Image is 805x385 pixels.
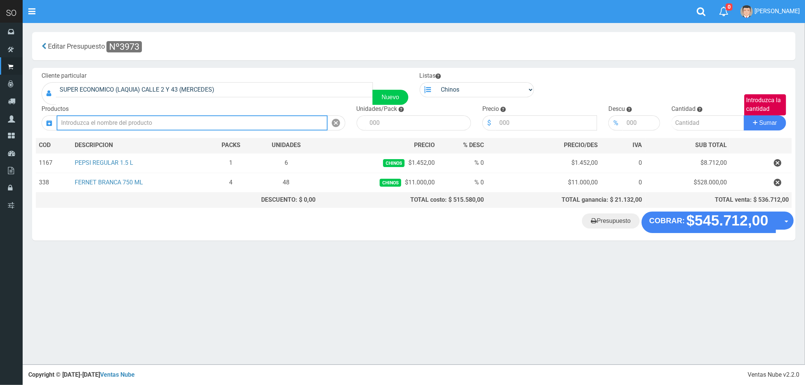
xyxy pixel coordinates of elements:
td: 0 [601,153,645,173]
span: PRECIO/DES [564,141,598,149]
a: Presupuesto [582,213,640,229]
input: 000 [496,115,597,130]
td: 48 [254,173,319,192]
div: $ [482,115,496,130]
td: 1167 [36,153,72,173]
td: $11.000,00 [487,173,601,192]
span: CRIPCION [86,141,113,149]
th: UNIDADES [254,138,319,153]
button: Sumar [744,115,786,130]
label: Cliente particular [42,72,86,80]
strong: COBRAR: [649,216,685,225]
label: Listas [420,72,441,80]
button: COBRAR: $545.712,00 [642,212,776,233]
a: Ventas Nube [100,371,135,378]
td: $1.452,00 [487,153,601,173]
td: 4 [208,173,254,192]
span: PRECIO [414,141,435,150]
input: 000 [366,115,471,130]
span: Chinos [380,179,401,187]
span: Chinos [383,159,405,167]
td: 6 [254,153,319,173]
td: 1 [208,153,254,173]
label: Productos [42,105,69,114]
span: IVA [633,141,642,149]
span: [PERSON_NAME] [754,8,800,15]
span: 0 [726,3,733,11]
a: FERNET BRANCA 750 ML [75,179,143,186]
td: $8.712,00 [645,153,730,173]
label: Descu [608,105,625,114]
label: Cantidad [671,105,696,114]
a: PEPSI REGULAR 1.5 L [75,159,133,166]
input: Consumidor Final [56,82,373,97]
th: DES [72,138,208,153]
div: TOTAL costo: $ 515.580,00 [322,196,484,204]
span: Editar Presupuesto [48,42,105,50]
td: $1.452,00 [319,153,438,173]
td: % 0 [438,153,487,173]
div: TOTAL venta: $ 536.712,00 [648,196,789,204]
label: Unidades/Pack [357,105,397,114]
td: % 0 [438,173,487,192]
strong: $545.712,00 [686,213,768,229]
span: Nº3973 [106,41,142,52]
div: TOTAL ganancia: $ 21.132,00 [490,196,642,204]
td: $528.000,00 [645,173,730,192]
label: Precio [482,105,499,114]
div: % [608,115,623,130]
img: User Image [740,5,753,18]
div: DESCUENTO: $ 0,00 [211,196,316,204]
th: PACKS [208,138,254,153]
input: Cantidad [671,115,744,130]
a: Nuevo [372,90,408,105]
td: 338 [36,173,72,192]
span: SUB TOTAL [695,141,727,150]
div: Ventas Nube v2.2.0 [748,371,799,379]
label: Introduzca la cantidad [744,94,786,115]
td: $11.000,00 [319,173,438,192]
input: 000 [623,115,660,130]
strong: Copyright © [DATE]-[DATE] [28,371,135,378]
span: Sumar [759,120,777,126]
td: 0 [601,173,645,192]
input: Introduzca el nombre del producto [57,115,328,130]
th: COD [36,138,72,153]
span: % DESC [463,141,484,149]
